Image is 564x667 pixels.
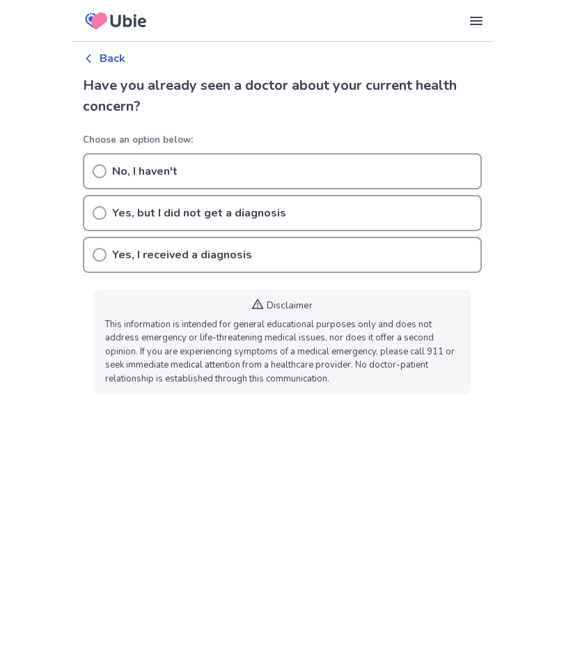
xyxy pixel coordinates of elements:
p: Back [100,50,125,67]
p: Yes, I received a diagnosis [112,246,252,263]
h2: Have you already seen a doctor about your current health concern? [83,75,482,117]
p: Choose an option below: [83,134,482,148]
p: This information is intended for general educational purposes only and does not address emergency... [105,318,460,386]
p: Disclaimer [267,298,313,313]
p: No, I haven't [112,163,178,180]
p: Yes, but I did not get a diagnosis [112,205,286,221]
